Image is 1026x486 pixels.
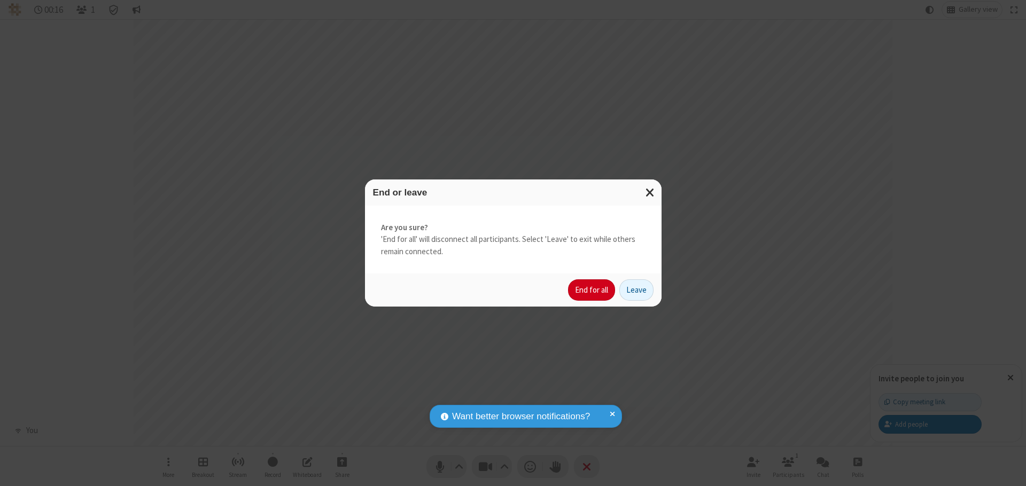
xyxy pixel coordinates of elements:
button: Close modal [639,179,662,206]
span: Want better browser notifications? [452,410,590,424]
button: Leave [619,279,654,301]
button: End for all [568,279,615,301]
strong: Are you sure? [381,222,646,234]
div: 'End for all' will disconnect all participants. Select 'Leave' to exit while others remain connec... [365,206,662,274]
h3: End or leave [373,187,654,198]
